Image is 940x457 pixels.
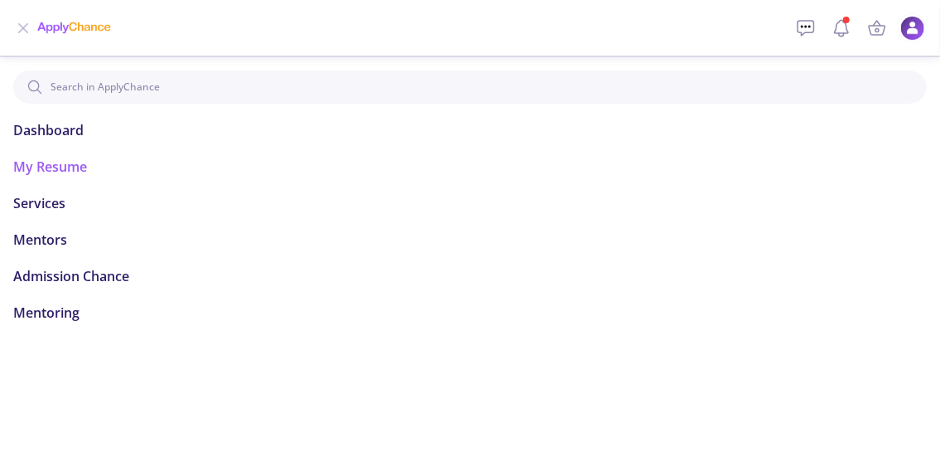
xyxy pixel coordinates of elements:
[13,230,67,250] span: Mentors
[13,70,927,104] input: Search in ApplyChance
[13,266,129,286] span: Admission Chance
[13,120,84,140] span: Dashboard
[13,303,80,323] span: Mentoring
[13,193,65,213] span: Services
[13,157,87,177] span: My Resume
